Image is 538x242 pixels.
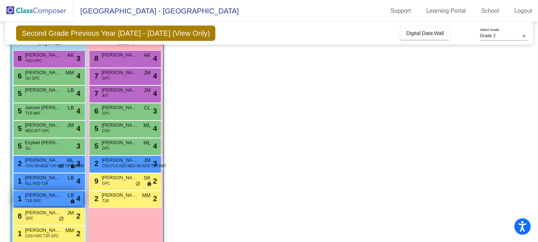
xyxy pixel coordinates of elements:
[101,157,138,164] span: [PERSON_NAME]
[76,123,80,134] span: 4
[144,174,151,182] span: SK
[102,163,166,169] span: COU FLS H2O MED SH ADD T1R MAT
[101,51,138,59] span: [PERSON_NAME]
[385,5,417,17] a: Support
[400,27,450,40] button: Digital Data Wall
[76,105,80,116] span: 4
[92,72,98,80] span: 7
[153,70,157,81] span: 4
[76,193,80,204] span: 4
[92,124,98,132] span: 5
[67,209,74,217] span: JM
[101,87,138,94] span: [PERSON_NAME]
[144,69,151,77] span: JM
[65,69,74,77] span: MM
[76,211,80,222] span: 2
[16,212,22,220] span: 8
[153,193,157,204] span: 2
[59,216,64,222] span: do_not_disturb_alt
[16,177,22,185] span: 1
[143,139,150,147] span: ML
[25,104,61,111] span: Jaxson [PERSON_NAME]
[65,227,74,234] span: MM
[25,233,59,239] span: COU H2O T1R GPC
[67,51,74,59] span: AK
[25,181,48,186] span: ELL H2O T1R
[153,141,157,151] span: 4
[70,199,75,204] span: lock
[16,89,22,97] span: 5
[101,104,138,111] span: [PERSON_NAME]
[25,69,61,76] span: [PERSON_NAME]
[73,5,239,17] span: [GEOGRAPHIC_DATA] - [GEOGRAPHIC_DATA]
[142,192,150,199] span: MM
[25,139,61,146] span: Ezykiel [PERSON_NAME]
[25,146,31,151] span: SLI
[25,76,39,81] span: SLI GPC
[16,26,215,41] span: Second Grade Previous Year [DATE] - [DATE] (View Only)
[144,87,151,94] span: JM
[153,176,157,187] span: 2
[135,181,141,187] span: do_not_disturb_alt
[25,87,61,94] span: [PERSON_NAME]
[25,174,61,181] span: [PERSON_NAME]
[76,88,80,99] span: 4
[70,164,75,169] span: lock
[16,54,22,62] span: 8
[92,142,98,150] span: 5
[76,53,80,64] span: 3
[92,107,98,115] span: 6
[25,216,33,221] span: GPC
[16,124,22,132] span: 5
[101,122,138,129] span: [PERSON_NAME]
[153,158,157,169] span: 3
[475,5,505,17] a: School
[76,158,80,169] span: 3
[406,30,444,36] span: Digital Data Wall
[143,122,150,129] span: ML
[102,181,110,186] span: GPC
[16,160,22,168] span: 2
[16,72,22,80] span: 6
[92,160,98,168] span: 2
[76,70,80,81] span: 4
[76,176,80,187] span: 4
[92,54,98,62] span: 8
[101,174,138,181] span: [PERSON_NAME]
[25,122,61,129] span: [PERSON_NAME]
[101,69,138,76] span: [PERSON_NAME]
[92,195,98,203] span: 2
[102,111,110,116] span: GPC
[153,53,157,64] span: 4
[25,192,61,199] span: [PERSON_NAME]
[147,181,152,187] span: lock
[25,128,50,134] span: MED ATT GPC
[68,174,74,182] span: LB
[25,163,84,169] span: COU SH ADD T1R MAT GPC WOW
[25,111,41,116] span: T1R MAT
[25,51,61,59] span: [PERSON_NAME]
[153,105,157,116] span: 3
[25,58,42,64] span: H2O GPC
[102,198,109,204] span: T1R
[25,198,41,204] span: T1R GPC
[59,164,64,169] span: do_not_disturb_alt
[16,142,22,150] span: 5
[102,128,110,134] span: COU
[68,192,74,199] span: LB
[25,157,61,164] span: [PERSON_NAME]
[25,209,61,216] span: [PERSON_NAME] [PERSON_NAME]
[102,93,108,99] span: ATT
[153,123,157,134] span: 4
[92,177,98,185] span: 9
[92,89,98,97] span: 7
[153,88,157,99] span: 4
[16,107,22,115] span: 5
[480,33,496,38] span: Grade 2
[144,157,151,164] span: JM
[102,146,110,151] span: GPC
[68,104,74,112] span: LB
[144,104,151,112] span: CL
[508,5,538,17] a: Logout
[16,195,22,203] span: 1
